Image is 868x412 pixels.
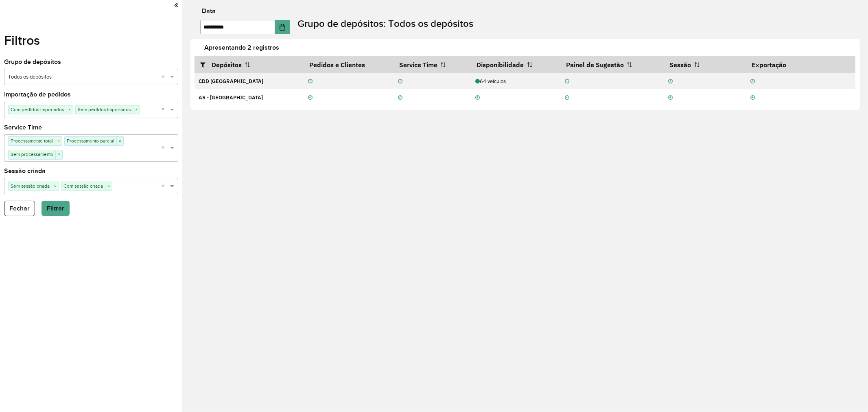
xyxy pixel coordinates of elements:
span: Com sessão criada [61,182,105,190]
span: Clear all [161,73,168,81]
th: Disponibilidade [471,56,561,73]
th: Service Time [394,56,471,73]
span: Clear all [161,182,168,191]
th: Sessão [664,56,746,73]
th: Exportação [746,56,856,73]
span: Processamento total [9,137,55,145]
i: Abrir/fechar filtros [200,61,212,68]
span: Com pedidos importados [9,105,66,114]
i: Não realizada [750,95,755,101]
span: Processamento parcial [65,137,116,145]
label: Sessão criada [4,166,46,176]
label: Grupo de depósitos: Todos os depósitos [297,16,473,31]
i: Não realizada [669,79,673,84]
span: Clear all [161,144,168,152]
strong: AS - [GEOGRAPHIC_DATA] [199,94,263,101]
span: Sem processamento [9,150,55,158]
span: × [133,106,140,114]
i: Não realizada [669,95,673,101]
i: Não realizada [308,79,313,84]
label: Data [202,6,216,16]
span: × [55,137,62,145]
i: Não realizada [308,95,313,101]
th: Pedidos e Clientes [304,56,394,73]
span: × [105,182,112,191]
i: Não realizada [475,95,480,101]
strong: CDD [GEOGRAPHIC_DATA] [199,78,263,85]
button: Fechar [4,201,35,216]
label: Service Time [4,123,42,132]
span: Clear all [161,105,168,114]
label: Grupo de depósitos [4,57,61,67]
i: Não realizada [565,79,569,84]
button: Choose Date [275,20,291,34]
button: Filtrar [42,201,70,216]
label: Importação de pedidos [4,90,71,99]
th: Painel de Sugestão [560,56,664,73]
i: Não realizada [398,79,402,84]
label: Filtros [4,31,40,50]
span: × [66,106,73,114]
span: × [55,151,62,159]
i: Não realizada [398,95,402,101]
div: 64 veículos [475,77,556,85]
span: × [116,137,123,145]
span: × [52,182,59,191]
span: Sem sessão criada [9,182,52,190]
i: Não realizada [750,79,755,84]
th: Depósitos [195,56,304,73]
i: Não realizada [565,95,569,101]
span: Sem pedidos importados [76,105,133,114]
